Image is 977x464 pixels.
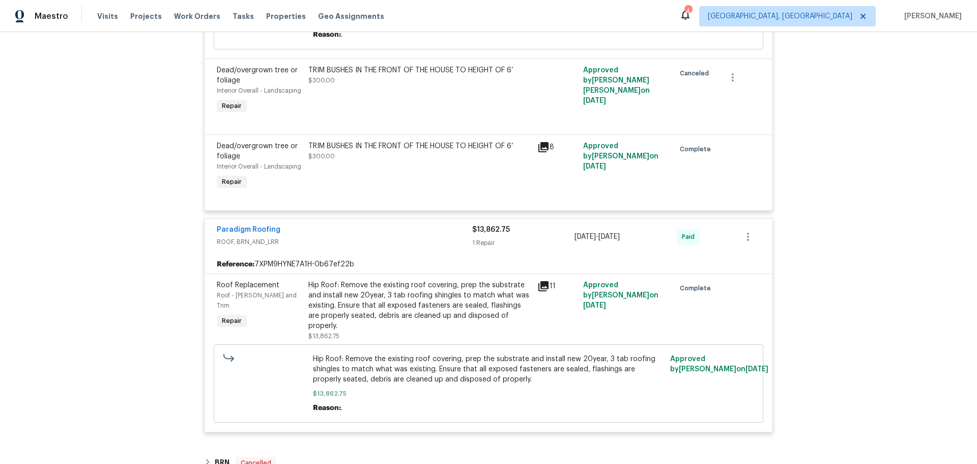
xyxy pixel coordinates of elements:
span: ROOF, BRN_AND_LRR [217,237,472,247]
span: Roof Replacement [217,282,279,289]
div: 7XPM9HYNE7A1H-0b67ef22b [205,255,772,274]
span: [DATE] [583,163,606,170]
span: [DATE] [583,302,606,309]
span: $13,862.75 [308,333,339,339]
div: 4 [684,6,692,16]
span: - [574,232,620,242]
div: Hip Roof: Remove the existing roof covering, prep the substrate and install new 20year, 3 tab roo... [308,280,531,331]
span: Geo Assignments [318,11,384,21]
span: Hip Roof: Remove the existing roof covering, prep the substrate and install new 20year, 3 tab roo... [313,354,665,385]
span: Interior Overall - Landscaping [217,88,301,94]
span: $300.00 [308,77,335,84]
span: [DATE] [745,366,768,373]
span: . [341,404,342,412]
div: 8 [537,141,577,153]
span: Paid [682,232,699,242]
span: Approved by [PERSON_NAME] on [583,143,658,170]
span: Approved by [PERSON_NAME] [PERSON_NAME] on [583,67,650,104]
span: $13,862.75 [313,389,665,399]
span: Complete [680,144,715,154]
div: 1 Repair [472,238,574,248]
span: Complete [680,283,715,293]
b: Reference: [217,259,254,269]
span: Visits [97,11,118,21]
span: [PERSON_NAME] [900,11,962,21]
span: [DATE] [583,97,606,104]
span: . [341,31,342,38]
span: Approved by [PERSON_NAME] on [583,282,658,309]
span: Repair [218,316,246,326]
span: Properties [266,11,306,21]
span: $13,862.75 [472,226,510,233]
span: [DATE] [574,233,596,240]
a: Paradigm Roofing [217,226,280,233]
span: Tasks [233,13,254,20]
span: Approved by [PERSON_NAME] on [670,356,768,373]
span: Dead/overgrown tree or foliage [217,143,298,160]
span: Reason: [313,31,341,38]
div: TRIM BUSHES IN THE FRONT OF THE HOUSE TO HEIGHT OF 6’ [308,65,531,75]
div: 11 [537,280,577,292]
span: Work Orders [174,11,220,21]
span: Dead/overgrown tree or foliage [217,67,298,84]
span: Interior Overall - Landscaping [217,163,301,170]
span: Projects [130,11,162,21]
span: Repair [218,101,246,111]
span: [DATE] [598,233,620,240]
span: [GEOGRAPHIC_DATA], [GEOGRAPHIC_DATA] [708,11,852,21]
span: $300.00 [308,153,335,159]
span: Repair [218,177,246,187]
span: Maestro [35,11,68,21]
span: Canceled [680,68,713,78]
span: Reason: [313,404,341,412]
div: TRIM BUSHES IN THE FRONT OF THE HOUSE TO HEIGHT OF 6’ [308,141,531,151]
span: Roof - [PERSON_NAME] and Trim [217,292,297,309]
